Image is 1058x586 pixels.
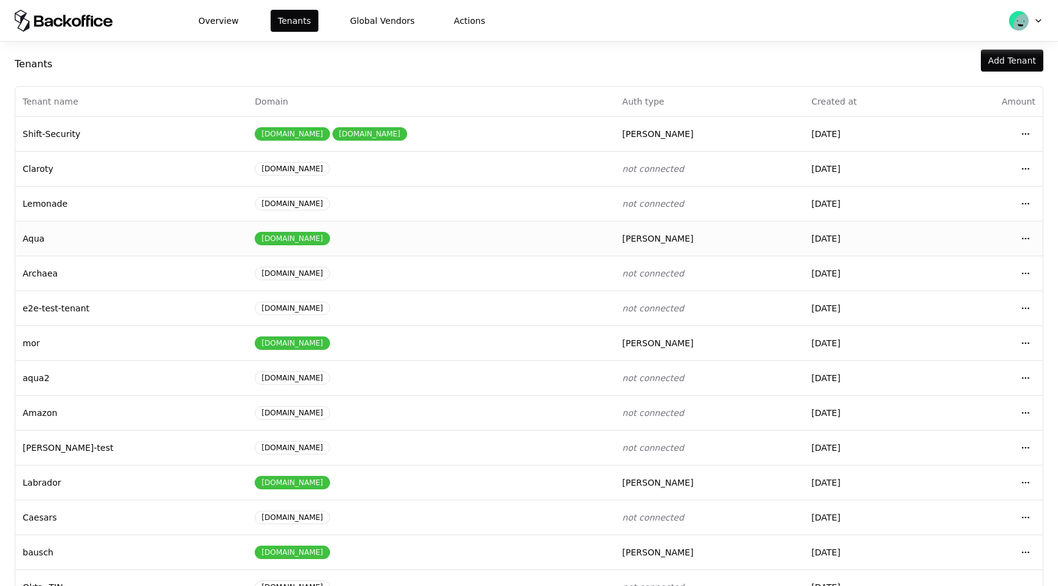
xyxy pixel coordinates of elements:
div: [DOMAIN_NAME] [255,302,329,315]
td: [DATE] [804,465,936,500]
span: not connected [622,373,684,383]
div: [DOMAIN_NAME] [255,441,329,454]
td: Shift-Security [15,116,247,151]
td: [DATE] [804,186,936,221]
span: [PERSON_NAME] [622,478,693,488]
td: Caesars [15,500,247,535]
div: [DOMAIN_NAME] [255,197,329,210]
div: Tenants [15,57,53,72]
td: [DATE] [804,291,936,325]
div: [DOMAIN_NAME] [255,476,329,489]
span: not connected [622,408,684,418]
span: [PERSON_NAME] [622,338,693,348]
td: [PERSON_NAME]-test [15,430,247,465]
td: aqua2 [15,360,247,395]
td: bausch [15,535,247,569]
td: Aqua [15,221,247,256]
td: Labrador [15,465,247,500]
td: e2e-test-tenant [15,291,247,325]
div: [DOMAIN_NAME] [255,406,329,420]
span: [PERSON_NAME] [622,129,693,139]
td: Archaea [15,256,247,291]
span: not connected [622,269,684,278]
span: [PERSON_NAME] [622,547,693,557]
td: [DATE] [804,535,936,569]
div: [DOMAIN_NAME] [255,511,329,524]
td: Lemonade [15,186,247,221]
button: Tenants [271,10,318,32]
div: [DOMAIN_NAME] [332,127,407,141]
span: not connected [622,199,684,209]
td: [DATE] [804,256,936,291]
div: [DOMAIN_NAME] [255,546,329,559]
td: [DATE] [804,221,936,256]
th: Created at [804,87,936,116]
td: mor [15,325,247,360]
td: [DATE] [804,500,936,535]
span: not connected [622,443,684,453]
span: not connected [622,513,684,522]
div: [DOMAIN_NAME] [255,336,329,350]
button: Add Tenant [981,50,1043,72]
td: [DATE] [804,325,936,360]
button: Actions [446,10,492,32]
td: Amazon [15,395,247,430]
div: [DOMAIN_NAME] [255,232,329,245]
th: Amount [936,87,1043,116]
button: Global Vendors [343,10,422,32]
th: Auth type [615,87,804,116]
button: Overview [191,10,246,32]
div: [DOMAIN_NAME] [255,371,329,385]
td: [DATE] [804,116,936,151]
div: [DOMAIN_NAME] [255,127,329,141]
td: [DATE] [804,395,936,430]
th: Domain [247,87,615,116]
span: [PERSON_NAME] [622,234,693,243]
span: not connected [622,164,684,174]
td: [DATE] [804,430,936,465]
td: [DATE] [804,151,936,186]
div: [DOMAIN_NAME] [255,162,329,176]
th: Tenant name [15,87,247,116]
span: not connected [622,303,684,313]
td: [DATE] [804,360,936,395]
td: Claroty [15,151,247,186]
div: [DOMAIN_NAME] [255,267,329,280]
